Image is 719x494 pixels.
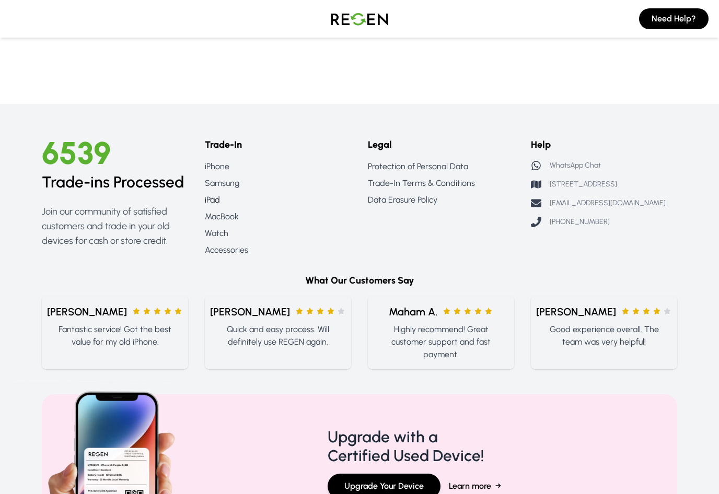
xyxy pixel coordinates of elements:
[376,323,506,361] p: Highly recommend! Great customer support and fast payment.
[368,160,514,173] a: Protection of Personal Data
[205,177,351,190] a: Samsung
[550,160,601,171] p: WhatsApp Chat
[210,304,290,319] span: [PERSON_NAME]
[531,137,677,152] h6: Help
[205,194,351,206] a: iPad
[213,323,343,348] p: Quick and easy process. Will definitely use REGEN again.
[205,227,351,240] a: Watch
[205,244,351,256] a: Accessories
[205,160,351,173] a: iPhone
[42,204,188,248] p: Join our community of satisfied customers and trade in your old devices for cash or store credit.
[205,137,351,152] h6: Trade-In
[47,304,127,319] span: [PERSON_NAME]
[449,480,491,492] span: Learn more
[328,428,484,465] h4: Upgrade with a Certified Used Device!
[550,179,617,190] p: [STREET_ADDRESS]
[368,137,514,152] h6: Legal
[42,134,111,172] span: 6539
[368,194,514,206] a: Data Erasure Policy
[323,4,396,33] img: Logo
[495,480,501,492] span: →
[550,217,610,227] p: [PHONE_NUMBER]
[639,8,709,29] button: Need Help?
[550,198,666,208] p: [EMAIL_ADDRESS][DOMAIN_NAME]
[205,210,351,223] a: MacBook
[368,177,514,190] a: Trade-In Terms & Conditions
[539,323,669,348] p: Good experience overall. The team was very helpful!
[42,273,677,288] h6: What Our Customers Say
[50,323,180,348] p: Fantastic service! Got the best value for my old iPhone.
[42,173,188,192] h2: Trade-ins Processed
[536,304,616,319] span: [PERSON_NAME]
[389,304,437,319] span: Maham A.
